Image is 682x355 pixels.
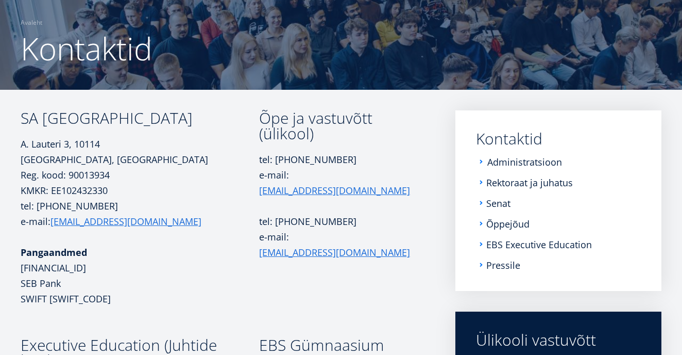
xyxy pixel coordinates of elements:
[21,245,259,306] p: [FINANCIAL_ID] SEB Pank SWIFT [SWIFT_CODE]
[486,219,530,229] a: Õppejõud
[259,183,410,198] a: [EMAIL_ADDRESS][DOMAIN_NAME]
[259,214,425,229] p: tel: [PHONE_NUMBER]
[50,214,201,229] a: [EMAIL_ADDRESS][DOMAIN_NAME]
[21,136,259,183] p: A. Lauteri 3, 10114 [GEOGRAPHIC_DATA], [GEOGRAPHIC_DATA] Reg. kood: 90013934
[486,177,573,188] a: Rektoraat ja juhatus
[21,246,87,259] strong: Pangaandmed
[487,157,562,167] a: Administratsioon
[486,260,520,270] a: Pressile
[21,183,259,198] p: KMKR: EE102432330
[259,337,425,353] h3: EBS Gümnaasium
[476,131,641,147] a: Kontaktid
[486,239,592,250] a: EBS Executive Education
[259,245,410,260] a: [EMAIL_ADDRESS][DOMAIN_NAME]
[259,152,425,198] p: tel: [PHONE_NUMBER] e-mail:
[21,27,152,70] span: Kontaktid
[21,198,259,229] p: tel: [PHONE_NUMBER] e-mail:
[21,18,42,28] a: Avaleht
[486,198,510,208] a: Senat
[21,110,259,126] h3: SA [GEOGRAPHIC_DATA]
[476,332,641,348] div: Ülikooli vastuvõtt
[259,229,425,260] p: e-mail:
[259,110,425,141] h3: Õpe ja vastuvõtt (ülikool)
